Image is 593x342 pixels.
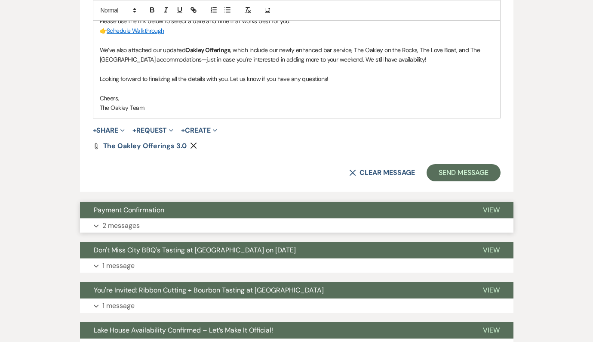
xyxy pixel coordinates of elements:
span: Lake House Availability Confirmed – Let’s Make It Official! [94,326,273,335]
button: Don't Miss City BBQ's Tasting at [GEOGRAPHIC_DATA] on [DATE] [80,242,469,258]
button: Share [93,127,125,134]
p: Cheers, [100,93,494,103]
span: + [181,127,185,134]
span: You're Invited: Ribbon Cutting + Bourbon Tasting at [GEOGRAPHIC_DATA] [94,286,324,295]
span: + [93,127,97,134]
button: You're Invited: Ribbon Cutting + Bourbon Tasting at [GEOGRAPHIC_DATA] [80,282,469,298]
button: Send Message [427,164,500,181]
a: Schedule Walkthrough [107,27,164,34]
button: 1 message [80,258,513,273]
p: 👉 [100,26,494,35]
button: Payment Confirmation [80,202,469,218]
span: Don't Miss City BBQ's Tasting at [GEOGRAPHIC_DATA] on [DATE] [94,246,296,255]
button: 1 message [80,298,513,313]
span: The Oakley Offerings 3.0 [103,141,187,150]
p: 1 message [102,260,135,271]
button: 2 messages [80,218,513,233]
button: Lake House Availability Confirmed – Let’s Make It Official! [80,322,469,339]
p: Looking forward to finalizing all the details with you. Let us know if you have any questions! [100,74,494,84]
a: The Oakley Offerings 3.0 [103,143,187,149]
span: View [483,286,500,295]
button: View [469,242,513,258]
button: View [469,322,513,339]
span: + [132,127,136,134]
span: View [483,246,500,255]
button: Clear message [349,169,415,176]
p: 2 messages [102,220,140,231]
p: The Oakley Team [100,103,494,112]
span: View [483,205,500,215]
strong: Oakley Offerings [185,46,230,54]
button: Create [181,127,217,134]
button: View [469,282,513,298]
p: Please use the link below to select a date and time that works best for you: [100,16,494,26]
p: We’ve also attached our updated , which include our newly enhanced bar service, The Oakley on the... [100,45,494,65]
span: Payment Confirmation [94,205,164,215]
button: View [469,202,513,218]
span: View [483,326,500,335]
p: 1 message [102,300,135,311]
button: Request [132,127,173,134]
